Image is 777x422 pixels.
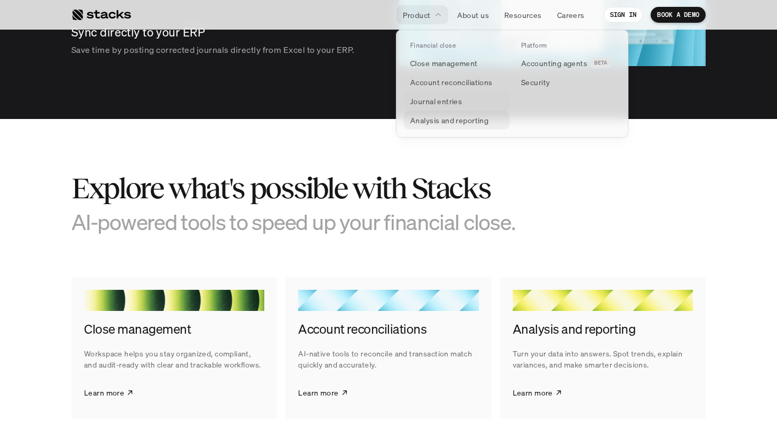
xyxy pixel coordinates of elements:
[404,91,510,111] a: Journal entries
[513,320,693,338] h4: Analysis and reporting
[521,42,547,49] p: Platform
[504,10,542,21] p: Resources
[403,10,431,21] p: Product
[410,58,478,69] p: Close management
[298,320,478,338] h4: Account reconciliations
[410,42,456,49] p: Financial close
[610,11,637,19] p: SIGN IN
[410,115,488,126] p: Analysis and reporting
[71,209,547,235] h3: AI-powered tools to speed up your financial close.
[457,10,489,21] p: About us
[657,11,699,19] p: BOOK A DEMO
[84,348,264,370] p: Workspace helps you stay organized, compliant, and audit-ready with clear and trackable workflows.
[84,387,124,398] p: Learn more
[551,5,591,24] a: Careers
[404,111,510,130] a: Analysis and reporting
[513,348,693,370] p: Turn your data into answers. Spot trends, explain variances, and make smarter decisions.
[298,380,348,406] a: Learn more
[521,58,587,69] p: Accounting agents
[125,201,171,209] a: Privacy Policy
[84,320,264,338] h4: Close management
[71,24,374,41] p: Sync directly to your ERP
[71,172,547,205] h2: Explore what's possible with Stacks
[71,42,374,58] p: Save time by posting corrected journals directly from Excel to your ERP.
[515,53,621,72] a: Accounting agentsBETA
[513,387,553,398] p: Learn more
[84,380,134,406] a: Learn more
[410,96,462,107] p: Journal entries
[515,72,621,91] a: Security
[404,72,510,91] a: Account reconciliations
[521,77,550,88] p: Security
[498,5,548,24] a: Resources
[513,380,562,406] a: Learn more
[651,7,706,23] a: BOOK A DEMO
[594,60,608,66] h2: BETA
[410,77,493,88] p: Account reconciliations
[298,348,478,370] p: AI-native tools to reconcile and transaction match quickly and accurately.
[557,10,585,21] p: Careers
[404,53,510,72] a: Close management
[298,387,338,398] p: Learn more
[604,7,643,23] a: SIGN IN
[451,5,495,24] a: About us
